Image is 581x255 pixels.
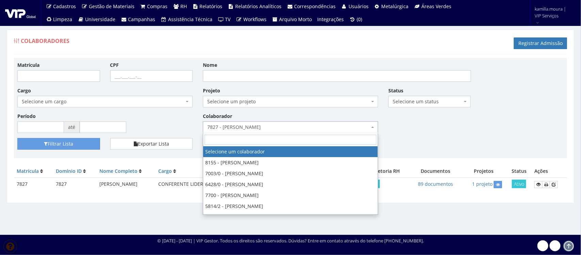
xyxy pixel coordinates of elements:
[207,98,370,105] span: Selecione um projeto
[64,121,80,133] span: até
[532,165,567,178] th: Ações
[168,16,212,22] span: Assistência Técnica
[97,178,156,191] td: [PERSON_NAME]
[203,146,378,157] li: Selecione um colaborador
[506,165,532,178] th: Status
[235,3,281,10] span: Relatórios Analíticos
[17,96,193,107] span: Selecione um cargo
[203,168,378,179] li: 7003/0 - [PERSON_NAME]
[110,70,193,82] input: ___.___.___-__
[203,190,378,201] li: 7700 - [PERSON_NAME]
[56,168,82,174] a: Domínio ID
[99,168,138,174] a: Nome Completo
[203,113,232,120] label: Colaborador
[215,13,233,26] a: TV
[110,62,119,69] label: CPF
[269,13,315,26] a: Arquivo Morto
[180,3,187,10] span: RH
[203,121,378,133] span: 7827 - JUAN YURI SOUZA MARCOLINO
[203,211,378,222] li: - [PERSON_NAME]
[388,96,471,107] span: Selecione um status
[294,3,336,10] span: Correspondências
[89,3,134,10] span: Gestão de Materiais
[393,98,463,105] span: Selecione um status
[17,168,39,174] a: Matrícula
[22,98,184,105] span: Selecione um cargo
[53,16,72,22] span: Limpeza
[17,87,31,94] label: Cargo
[411,165,461,178] th: Documentos
[233,13,270,26] a: Workflows
[203,62,217,69] label: Nome
[514,37,567,49] a: Registrar Admissão
[75,13,118,26] a: Universidade
[118,13,158,26] a: Campanhas
[128,16,156,22] span: Campanhas
[147,3,168,10] span: Compras
[53,3,76,10] span: Cadastros
[156,178,218,191] td: CONFERENTE LIDER
[421,3,451,10] span: Áreas Verdes
[243,16,267,22] span: Workflows
[388,87,403,94] label: Status
[203,179,378,190] li: 6428/0 - [PERSON_NAME]
[535,5,572,19] span: kamilla.moura | VIP Serviços
[158,13,215,26] a: Assistência Técnica
[357,16,362,22] span: (0)
[203,96,378,107] span: Selecione um projeto
[207,124,370,131] span: 7827 - JUAN YURI SOUZA MARCOLINO
[158,168,172,174] a: Cargo
[461,165,506,178] th: Projetos
[85,16,115,22] span: Universidade
[512,180,526,188] span: Ativo
[318,16,344,22] span: Integrações
[17,113,36,120] label: Período
[200,3,223,10] span: Relatórios
[53,178,97,191] td: 7827
[14,178,53,191] td: 7827
[110,138,193,150] button: Exportar Lista
[347,13,365,26] a: (0)
[225,16,231,22] span: TV
[5,8,36,18] img: logo
[17,62,39,69] label: Matrícula
[203,87,220,94] label: Projeto
[43,13,75,26] a: Limpeza
[21,37,69,45] span: Colaboradores
[472,181,493,187] a: 1 projeto
[17,138,100,150] button: Filtrar Lista
[279,16,312,22] span: Arquivo Morto
[203,157,378,168] li: 8155 - [PERSON_NAME]
[315,13,347,26] a: Integrações
[418,181,453,187] a: 89 documentos
[349,3,369,10] span: Usuários
[382,3,409,10] span: Metalúrgica
[203,201,378,212] li: 5814/2 - [PERSON_NAME]
[157,238,424,244] div: © [DATE] - [DATE] | VIP Gestor. Todos os direitos são reservados. Dúvidas? Entre em contato atrav...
